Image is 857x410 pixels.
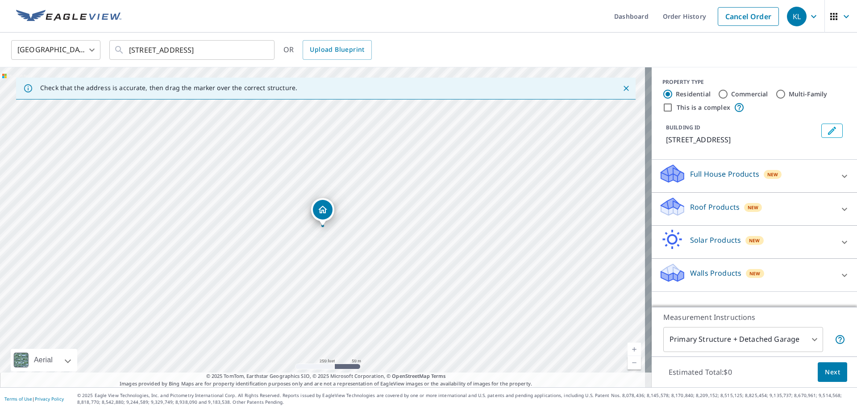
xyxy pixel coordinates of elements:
a: Terms of Use [4,396,32,402]
span: Upload Blueprint [310,44,364,55]
button: Edit building 1 [821,124,843,138]
input: Search by address or latitude-longitude [129,37,256,62]
p: Solar Products [690,235,741,245]
span: New [749,270,761,277]
span: New [749,237,760,244]
a: Current Level 17, Zoom Out [628,356,641,369]
span: Next [825,367,840,378]
div: Walls ProductsNew [659,262,850,288]
div: PROPERTY TYPE [662,78,846,86]
a: Upload Blueprint [303,40,371,60]
span: New [767,171,778,178]
p: Estimated Total: $0 [661,362,739,382]
span: © 2025 TomTom, Earthstar Geographics SIO, © 2025 Microsoft Corporation, © [206,373,446,380]
label: Multi-Family [789,90,828,99]
p: BUILDING ID [666,124,700,131]
label: Residential [676,90,711,99]
div: [GEOGRAPHIC_DATA] [11,37,100,62]
button: Close [620,83,632,94]
p: © 2025 Eagle View Technologies, Inc. and Pictometry International Corp. All Rights Reserved. Repo... [77,392,853,406]
p: Walls Products [690,268,741,278]
a: Privacy Policy [35,396,64,402]
a: OpenStreetMap [392,373,429,379]
p: Roof Products [690,202,740,212]
img: EV Logo [16,10,121,23]
div: Dropped pin, building 1, Residential property, 23 Main St Geneseo, NY 14454 [311,198,334,226]
label: This is a complex [677,103,730,112]
span: New [748,204,759,211]
p: Check that the address is accurate, then drag the marker over the correct structure. [40,84,297,92]
div: KL [787,7,807,26]
div: OR [283,40,372,60]
p: Full House Products [690,169,759,179]
div: Full House ProductsNew [659,163,850,189]
div: Primary Structure + Detached Garage [663,327,823,352]
div: Solar ProductsNew [659,229,850,255]
p: | [4,396,64,402]
a: Terms [431,373,446,379]
a: Cancel Order [718,7,779,26]
div: Roof ProductsNew [659,196,850,222]
div: Aerial [31,349,55,371]
span: Your report will include the primary structure and a detached garage if one exists. [835,334,845,345]
div: Aerial [11,349,77,371]
a: Current Level 17, Zoom In [628,343,641,356]
label: Commercial [731,90,768,99]
p: [STREET_ADDRESS] [666,134,818,145]
button: Next [818,362,847,382]
p: Measurement Instructions [663,312,845,323]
